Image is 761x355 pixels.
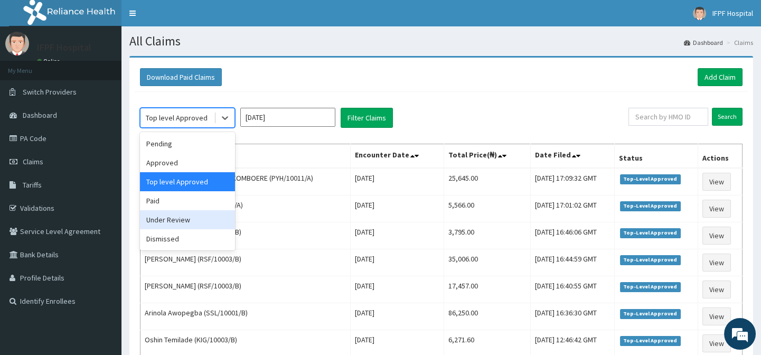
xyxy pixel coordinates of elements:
p: IFPF Hospital [37,43,91,52]
input: Select Month and Year [240,108,335,127]
td: 86,250.00 [444,303,530,330]
a: View [702,307,731,325]
img: User Image [693,7,706,20]
th: Actions [698,144,742,169]
div: Under Review [140,210,235,229]
textarea: Type your message and hit 'Enter' [5,240,201,277]
span: We're online! [61,109,146,216]
span: Top-Level Approved [620,174,681,184]
span: Tariffs [23,180,42,190]
td: [DATE] 16:46:06 GMT [531,222,615,249]
td: [DATE] 16:44:59 GMT [531,249,615,276]
td: Arinola Awopegba (SSL/10001/B) [140,303,351,330]
td: [DATE] 17:01:02 GMT [531,195,615,222]
a: View [702,254,731,272]
td: [DATE] [350,276,444,303]
div: Dismissed [140,229,235,248]
a: Dashboard [684,38,723,47]
span: Switch Providers [23,87,77,97]
span: Dashboard [23,110,57,120]
span: Top-Level Approved [620,255,681,265]
input: Search by HMO ID [628,108,708,126]
a: View [702,281,731,298]
a: View [702,173,731,191]
th: Status [614,144,698,169]
td: 35,006.00 [444,249,530,276]
td: [DATE] [350,168,444,195]
div: Top level Approved [140,172,235,191]
td: [DATE] [350,222,444,249]
img: d_794563401_company_1708531726252_794563401 [20,53,43,79]
a: View [702,200,731,218]
span: Top-Level Approved [620,282,681,292]
li: Claims [724,38,753,47]
img: User Image [5,32,29,55]
h1: All Claims [129,34,753,48]
span: Top-Level Approved [620,228,681,238]
button: Download Paid Claims [140,68,222,86]
td: [DATE] [350,195,444,222]
td: 17,457.00 [444,276,530,303]
td: [PERSON_NAME] (RSF/10003/B) [140,249,351,276]
a: Online [37,58,62,65]
div: Minimize live chat window [173,5,199,31]
th: Name [140,144,351,169]
td: [PERSON_NAME] (RSF/10003/B) [140,276,351,303]
a: View [702,334,731,352]
div: Pending [140,134,235,153]
span: Top-Level Approved [620,309,681,319]
a: Add Claim [698,68,743,86]
input: Search [712,108,743,126]
td: [DATE] [350,303,444,330]
span: Top-Level Approved [620,336,681,345]
div: Top level Approved [146,113,208,123]
td: [DATE] 17:09:32 GMT [531,168,615,195]
td: [DATE] 16:40:55 GMT [531,276,615,303]
div: Paid [140,191,235,210]
td: [PERSON_NAME] (RSF/10003/B) [140,222,351,249]
span: Top-Level Approved [620,201,681,211]
td: 3,795.00 [444,222,530,249]
span: Claims [23,157,43,166]
th: Encounter Date [350,144,444,169]
th: Total Price(₦) [444,144,530,169]
span: IFPF Hospital [712,8,753,18]
td: [DATE] 16:36:30 GMT [531,303,615,330]
div: Chat with us now [55,59,177,73]
td: BINOTUBO STELLAMARIS EBIKOMBOERE (PYH/10011/A) [140,168,351,195]
td: [DATE] [350,249,444,276]
td: 25,645.00 [444,168,530,195]
td: [PERSON_NAME] (ABO/10006/A) [140,195,351,222]
td: 5,566.00 [444,195,530,222]
div: Approved [140,153,235,172]
th: Date Filed [531,144,615,169]
a: View [702,227,731,245]
button: Filter Claims [341,108,393,128]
